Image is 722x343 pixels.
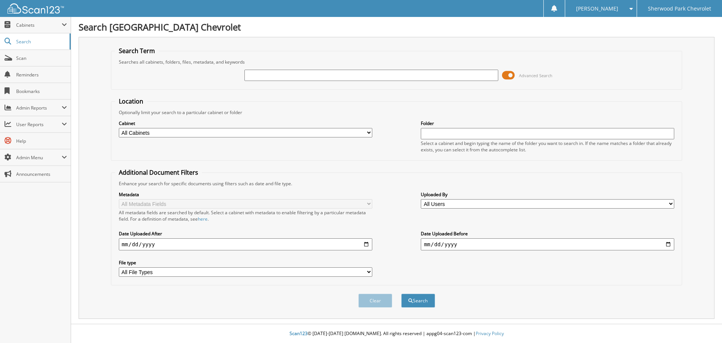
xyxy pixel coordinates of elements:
[401,294,435,308] button: Search
[421,230,674,237] label: Date Uploaded Before
[576,6,618,11] span: [PERSON_NAME]
[8,3,64,14] img: scan123-logo-white.svg
[16,154,62,161] span: Admin Menu
[16,138,67,144] span: Help
[16,22,62,28] span: Cabinets
[115,180,678,187] div: Enhance your search for specific documents using filters such as date and file type.
[476,330,504,337] a: Privacy Policy
[16,38,66,45] span: Search
[115,109,678,116] div: Optionally limit your search to a particular cabinet or folder
[16,88,67,95] span: Bookmarks
[421,140,674,153] div: Select a cabinet and begin typing the name of the folder you want to search in. If the name match...
[290,330,308,337] span: Scan123
[358,294,392,308] button: Clear
[119,120,372,127] label: Cabinet
[119,209,372,222] div: All metadata fields are searched by default. Select a cabinet with metadata to enable filtering b...
[421,238,674,250] input: end
[119,238,372,250] input: start
[16,171,67,177] span: Announcements
[119,259,372,266] label: File type
[119,191,372,198] label: Metadata
[198,216,208,222] a: here
[421,191,674,198] label: Uploaded By
[16,55,67,61] span: Scan
[115,47,159,55] legend: Search Term
[71,325,722,343] div: © [DATE]-[DATE] [DOMAIN_NAME]. All rights reserved | appg04-scan123-com |
[16,72,67,78] span: Reminders
[648,6,711,11] span: Sherwood Park Chevrolet
[421,120,674,127] label: Folder
[79,21,714,33] h1: Search [GEOGRAPHIC_DATA] Chevrolet
[16,121,62,128] span: User Reports
[519,73,552,78] span: Advanced Search
[115,168,202,177] legend: Additional Document Filters
[16,105,62,111] span: Admin Reports
[115,97,147,105] legend: Location
[119,230,372,237] label: Date Uploaded After
[115,59,678,65] div: Searches all cabinets, folders, files, metadata, and keywords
